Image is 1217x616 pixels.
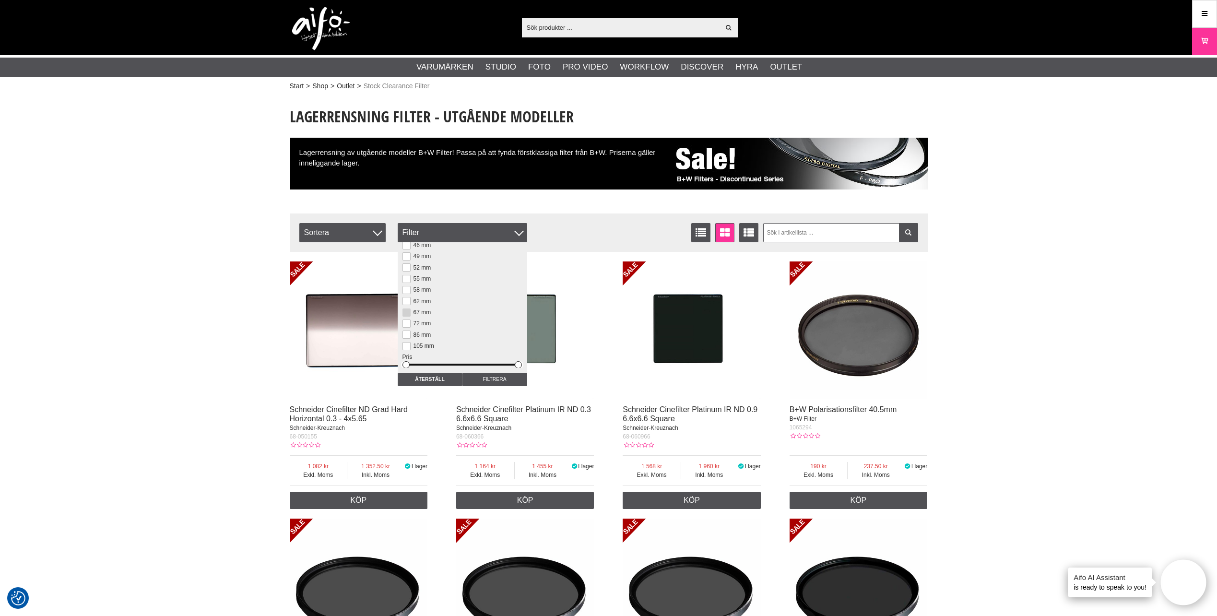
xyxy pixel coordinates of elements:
span: > [306,81,310,91]
a: Listvisning [691,223,710,242]
span: 68-050155 [290,433,317,440]
span: Stock Clearance Filter [364,81,430,91]
a: Köp [623,492,761,509]
input: Sök produkter ... [522,20,720,35]
a: Start [290,81,304,91]
span: Schneider-Kreuznach [290,425,345,431]
span: 1065294 [790,424,812,431]
div: Kundbetyg: 0 [290,441,320,450]
span: 190 [790,462,848,471]
span: Exkl. Moms [456,471,514,479]
a: Schneider Cinefilter ND Grad Hard Horizontal 0.3 - 4x5.65 [290,405,408,423]
span: Sortera [299,223,386,242]
a: Foto [528,61,551,73]
a: Varumärken [416,61,473,73]
a: Workflow [620,61,669,73]
label: 46 mm [411,242,431,249]
label: 86 mm [411,332,431,338]
a: Studio [485,61,516,73]
a: Filtrera [899,223,918,242]
a: Schneider Cinefilter Platinum IR ND 0.3 6.6x6.6 Square [456,405,591,423]
label: 55 mm [411,275,431,282]
div: Filter [398,223,527,242]
label: 72 mm [411,320,431,327]
a: Köp [290,492,428,509]
a: B+W Polarisationsfilter 40.5mm [790,405,897,414]
button: Samtyckesinställningar [11,590,25,607]
img: logo.png [292,7,350,50]
label: 67 mm [411,309,431,316]
label: 58 mm [411,286,431,293]
i: I lager [570,463,578,470]
span: 68-060966 [623,433,650,440]
i: I lager [904,463,911,470]
a: Outlet [770,61,802,73]
a: Schneider Cinefilter Platinum IR ND 0.9 6.6x6.6 Square [623,405,757,423]
a: Köp [456,492,594,509]
a: Pro Video [563,61,608,73]
label: 62 mm [411,298,431,305]
span: 1 455 [515,462,571,471]
span: 1 568 [623,462,681,471]
span: > [331,81,334,91]
input: Återställ [398,373,462,386]
span: Exkl. Moms [623,471,681,479]
img: Schneider Cinefilter Platinum IR ND 0.9 6.6x6.6 Square [623,261,761,400]
span: I lager [578,463,594,470]
span: Exkl. Moms [290,471,347,479]
img: Schneider Cinefilter ND Grad Hard Horizontal 0.3 - 4x5.65 [290,261,428,400]
input: Sök i artikellista ... [763,223,918,242]
a: Discover [681,61,723,73]
span: Inkl. Moms [848,471,904,479]
span: 1 164 [456,462,514,471]
span: 1 082 [290,462,347,471]
i: I lager [404,463,412,470]
div: Lagerrensning av utgående modeller B+W Filter! Passa på att fynda förstklassiga filter från B+W. ... [290,138,928,190]
span: 1 352.50 [347,462,404,471]
a: Outlet [337,81,354,91]
img: B+W Polarisationsfilter 40.5mm [790,261,928,400]
label: 49 mm [411,253,431,260]
a: Fönstervisning [715,223,734,242]
label: 52 mm [411,264,431,271]
input: Filtrera [462,373,527,386]
span: 1 960 [681,462,737,471]
span: 68-060366 [456,433,484,440]
a: Köp [790,492,928,509]
span: Inkl. Moms [515,471,571,479]
i: I lager [737,463,745,470]
span: I lager [412,463,427,470]
h4: Aifo AI Assistant [1074,572,1146,582]
span: Exkl. Moms [790,471,848,479]
span: Schneider-Kreuznach [623,425,678,431]
a: Hyra [735,61,758,73]
div: Kundbetyg: 0 [456,441,487,450]
span: B+W Filter [790,415,816,422]
div: is ready to speak to you! [1068,568,1152,597]
div: Kundbetyg: 0 [623,441,653,450]
span: I lager [744,463,760,470]
div: Kundbetyg: 0 [790,432,820,440]
span: Inkl. Moms [347,471,404,479]
a: Shop [312,81,328,91]
label: 105 mm [411,343,434,349]
span: 237.50 [848,462,904,471]
span: Schneider-Kreuznach [456,425,511,431]
h1: Lagerrensning Filter - Utgående modeller [290,106,928,127]
span: Pris [402,354,413,360]
a: Utökad listvisning [739,223,758,242]
img: B+W Filter - Sale discontinued models [669,138,928,190]
img: Revisit consent button [11,591,25,605]
span: Inkl. Moms [681,471,737,479]
span: > [357,81,361,91]
span: I lager [911,463,927,470]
